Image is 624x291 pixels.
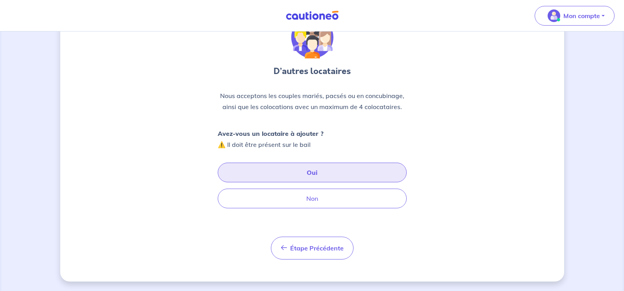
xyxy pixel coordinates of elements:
img: illu_tenants_plus.svg [291,16,333,59]
button: Non [218,189,407,208]
p: Mon compte [563,11,600,20]
button: Étape Précédente [271,237,354,259]
button: Oui [218,163,407,182]
img: Cautioneo [283,11,342,20]
button: illu_account_valid_menu.svgMon compte [535,6,615,26]
img: illu_account_valid_menu.svg [548,9,560,22]
strong: Avez-vous un locataire à ajouter ? [218,130,324,137]
p: Nous acceptons les couples mariés, pacsés ou en concubinage, ainsi que les colocations avec un ma... [218,90,407,112]
p: ⚠️ Il doit être présent sur le bail [218,128,324,150]
span: Étape Précédente [290,244,344,252]
h3: D’autres locataires [218,65,407,78]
